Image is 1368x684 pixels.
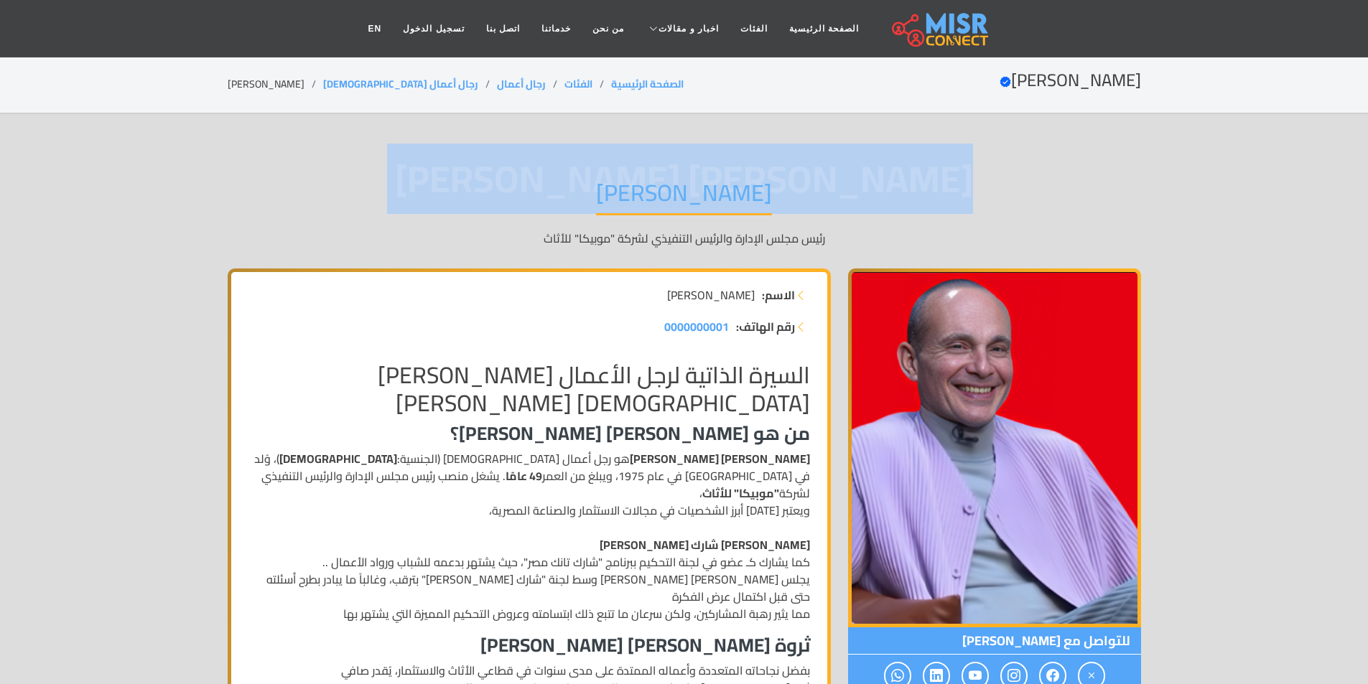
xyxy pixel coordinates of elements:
[497,75,546,93] a: رجال أعمال
[778,15,870,42] a: الصفحة الرئيسية
[664,318,729,335] a: 0000000001
[228,230,1141,247] p: رئيس مجلس الإدارة والرئيس التنفيذي لشركة "موبيكا" للأثاث
[611,75,684,93] a: الصفحة الرئيسية
[730,15,778,42] a: الفئات
[664,316,729,337] span: 0000000001
[762,286,795,304] strong: الاسم:
[248,422,810,444] h3: من هو [PERSON_NAME] [PERSON_NAME]؟
[248,450,810,622] p: هو رجل أعمال [DEMOGRAPHIC_DATA] (الجنسية: )، وُلد في [GEOGRAPHIC_DATA] في عام 1975، ويبلغ من العم...
[1000,76,1011,88] svg: Verified account
[667,286,755,304] span: [PERSON_NAME]
[736,318,795,335] strong: رقم الهاتف:
[279,448,397,469] strong: [DEMOGRAPHIC_DATA]
[248,361,810,416] h2: السيرة الذاتية لرجل الأعمال [PERSON_NAME][DEMOGRAPHIC_DATA] [PERSON_NAME]
[582,15,635,42] a: من نحن
[531,15,582,42] a: خدماتنا
[358,15,393,42] a: EN
[600,534,810,556] strong: [PERSON_NAME] شارك [PERSON_NAME]
[630,448,810,469] strong: [PERSON_NAME] [PERSON_NAME]
[596,179,772,215] h1: [PERSON_NAME]
[702,482,779,504] strong: "موبيكا" للأثاث
[506,465,542,487] strong: 49 عامًا
[248,634,810,656] h3: ثروة [PERSON_NAME] [PERSON_NAME]
[892,11,988,47] img: main.misr_connect
[848,627,1141,655] span: للتواصل مع [PERSON_NAME]
[848,268,1141,627] img: محمد فاروق
[228,77,323,92] li: [PERSON_NAME]
[392,15,475,42] a: تسجيل الدخول
[323,75,478,93] a: رجال أعمال [DEMOGRAPHIC_DATA]
[1000,70,1141,91] h2: [PERSON_NAME]
[635,15,730,42] a: اخبار و مقالات
[659,22,719,35] span: اخبار و مقالات
[475,15,531,42] a: اتصل بنا
[564,75,592,93] a: الفئات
